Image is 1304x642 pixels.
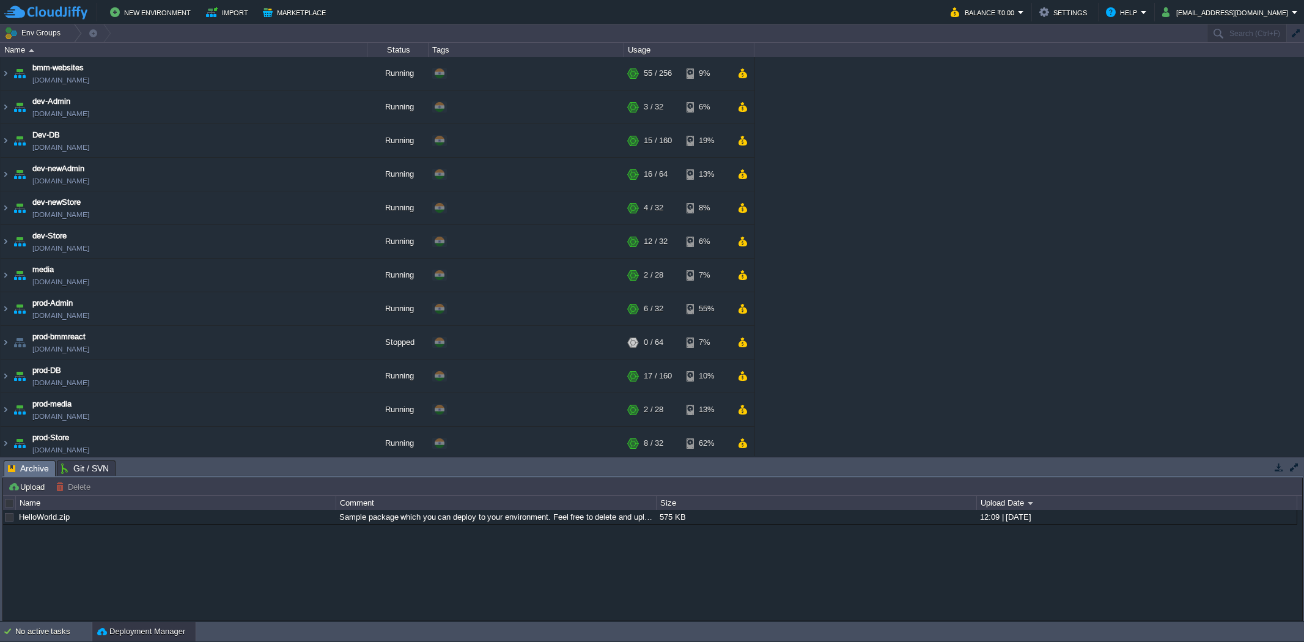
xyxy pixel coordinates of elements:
a: prod-DB [32,364,61,377]
button: Deployment Manager [97,625,185,638]
div: Sample package which you can deploy to your environment. Feel free to delete and upload a package... [336,510,655,524]
img: AMDAwAAAACH5BAEAAAAALAAAAAABAAEAAAICRAEAOw== [1,191,10,224]
button: Help [1106,5,1141,20]
div: 2 / 28 [644,259,663,292]
div: 7% [687,259,726,292]
img: AMDAwAAAACH5BAEAAAAALAAAAAABAAEAAAICRAEAOw== [11,360,28,393]
div: Name [17,496,336,510]
span: [DOMAIN_NAME] [32,108,89,120]
div: 0 / 64 [644,326,663,359]
div: No active tasks [15,622,92,641]
img: AMDAwAAAACH5BAEAAAAALAAAAAABAAEAAAICRAEAOw== [11,191,28,224]
div: 6% [687,90,726,124]
div: Upload Date [978,496,1297,510]
img: AMDAwAAAACH5BAEAAAAALAAAAAABAAEAAAICRAEAOw== [11,292,28,325]
img: AMDAwAAAACH5BAEAAAAALAAAAAABAAEAAAICRAEAOw== [29,49,34,52]
div: 4 / 32 [644,191,663,224]
div: 9% [687,57,726,90]
div: Running [367,360,429,393]
div: Running [367,427,429,460]
img: AMDAwAAAACH5BAEAAAAALAAAAAABAAEAAAICRAEAOw== [11,326,28,359]
a: bmm-websites [32,62,84,74]
img: AMDAwAAAACH5BAEAAAAALAAAAAABAAEAAAICRAEAOw== [1,90,10,124]
span: Git / SVN [61,461,109,476]
a: dev-Admin [32,95,70,108]
div: Usage [625,43,754,57]
div: 8 / 32 [644,427,663,460]
img: AMDAwAAAACH5BAEAAAAALAAAAAABAAEAAAICRAEAOw== [1,259,10,292]
div: 575 KB [657,510,976,524]
button: Settings [1039,5,1091,20]
a: prod-media [32,398,72,410]
span: [DOMAIN_NAME] [32,444,89,456]
a: dev-Store [32,230,67,242]
img: AMDAwAAAACH5BAEAAAAALAAAAAABAAEAAAICRAEAOw== [11,158,28,191]
div: 62% [687,427,726,460]
img: AMDAwAAAACH5BAEAAAAALAAAAAABAAEAAAICRAEAOw== [11,225,28,258]
img: AMDAwAAAACH5BAEAAAAALAAAAAABAAEAAAICRAEAOw== [11,427,28,460]
div: Running [367,191,429,224]
span: [DOMAIN_NAME] [32,208,89,221]
div: 13% [687,393,726,426]
div: 13% [687,158,726,191]
div: 10% [687,360,726,393]
div: 15 / 160 [644,124,672,157]
div: 6 / 32 [644,292,663,325]
span: dev-newAdmin [32,163,84,175]
button: Delete [56,481,94,492]
div: 19% [687,124,726,157]
a: dev-newStore [32,196,81,208]
div: 16 / 64 [644,158,668,191]
img: CloudJiffy [4,5,87,20]
a: prod-Admin [32,297,73,309]
div: 3 / 32 [644,90,663,124]
button: New Environment [110,5,194,20]
div: Status [368,43,428,57]
img: AMDAwAAAACH5BAEAAAAALAAAAAABAAEAAAICRAEAOw== [1,427,10,460]
button: Import [206,5,252,20]
button: [EMAIL_ADDRESS][DOMAIN_NAME] [1162,5,1292,20]
img: AMDAwAAAACH5BAEAAAAALAAAAAABAAEAAAICRAEAOw== [1,326,10,359]
div: Running [367,124,429,157]
div: 55 / 256 [644,57,672,90]
img: AMDAwAAAACH5BAEAAAAALAAAAAABAAEAAAICRAEAOw== [1,225,10,258]
img: AMDAwAAAACH5BAEAAAAALAAAAAABAAEAAAICRAEAOw== [1,292,10,325]
a: Dev-DB [32,129,60,141]
div: 2 / 28 [644,393,663,426]
a: media [32,264,54,276]
div: 12 / 32 [644,225,668,258]
span: Archive [8,461,49,476]
div: Size [657,496,976,510]
span: [DOMAIN_NAME] [32,175,89,187]
div: 55% [687,292,726,325]
div: Running [367,90,429,124]
a: [DOMAIN_NAME] [32,276,89,288]
div: Running [367,259,429,292]
button: Balance ₹0.00 [951,5,1018,20]
button: Upload [8,481,48,492]
div: Running [367,225,429,258]
img: AMDAwAAAACH5BAEAAAAALAAAAAABAAEAAAICRAEAOw== [1,158,10,191]
img: AMDAwAAAACH5BAEAAAAALAAAAAABAAEAAAICRAEAOw== [1,360,10,393]
img: AMDAwAAAACH5BAEAAAAALAAAAAABAAEAAAICRAEAOw== [1,393,10,426]
div: Tags [429,43,624,57]
a: prod-bmmreact [32,331,86,343]
div: 7% [687,326,726,359]
a: HelloWorld.zip [19,512,70,522]
img: AMDAwAAAACH5BAEAAAAALAAAAAABAAEAAAICRAEAOw== [11,259,28,292]
a: prod-Store [32,432,69,444]
img: AMDAwAAAACH5BAEAAAAALAAAAAABAAEAAAICRAEAOw== [1,124,10,157]
div: Stopped [367,326,429,359]
span: [DOMAIN_NAME] [32,74,89,86]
